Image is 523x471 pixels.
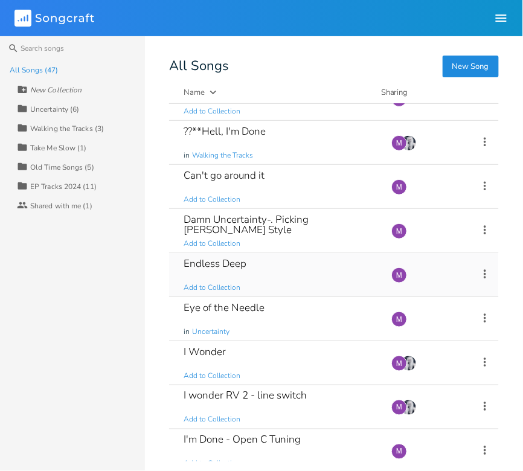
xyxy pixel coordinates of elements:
div: I wonder RV 2 - line switch [184,391,307,401]
div: Take Me Slow (1) [30,144,87,152]
div: All Songs [169,60,499,72]
button: New Song [443,56,499,77]
div: Walking the Tracks (3) [30,125,104,132]
img: Anya [401,400,417,415]
div: Endless Deep [184,258,246,269]
button: Name [184,86,367,98]
div: melindameshad [391,312,407,327]
div: Name [184,87,205,98]
div: Shared with me (1) [30,202,92,210]
div: Damn Uncertainty-. Picking [PERSON_NAME] Style [184,214,377,235]
div: melindameshad [391,223,407,239]
div: I'm Done - Open C Tuning [184,435,301,445]
span: Add to Collection [184,371,240,381]
div: melindameshad [391,356,407,371]
div: Can't go around it [184,170,265,181]
div: melindameshad [391,179,407,195]
div: Uncertainty (6) [30,106,80,113]
div: Old Time Songs (5) [30,164,94,171]
div: EP Tracks 2024 (11) [30,183,97,190]
img: Anya [401,135,417,151]
div: melindameshad [391,444,407,460]
span: Walking the Tracks [192,150,253,161]
div: melindameshad [391,135,407,151]
span: in [184,150,190,161]
span: in [184,327,190,337]
span: Add to Collection [184,459,240,469]
div: I Wonder [184,347,226,357]
span: Add to Collection [184,239,240,249]
span: Add to Collection [184,415,240,425]
div: ??**Hell, I'm Done [184,126,266,136]
span: Uncertainty [192,327,229,337]
span: Add to Collection [184,106,240,117]
div: All Songs (47) [10,66,58,74]
div: Eye of the Needle [184,303,265,313]
div: melindameshad [391,400,407,415]
img: Anya [401,356,417,371]
div: New Collection [30,86,82,94]
div: Sharing [381,86,454,98]
span: Add to Collection [184,194,240,205]
div: melindameshad [391,268,407,283]
span: Add to Collection [184,283,240,293]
